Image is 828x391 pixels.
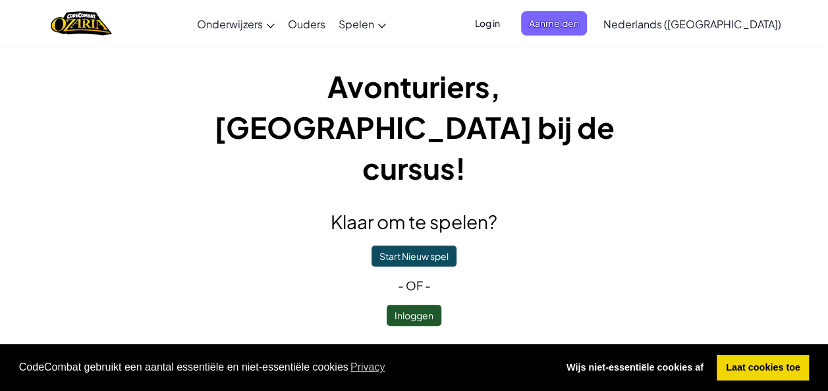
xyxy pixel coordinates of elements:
[398,278,406,293] span: -
[603,17,781,31] span: Nederlands ([GEOGRAPHIC_DATA])
[372,246,456,267] button: Start Nieuw spel
[717,355,809,381] a: allow cookies
[467,11,508,36] button: Log in
[423,278,431,293] span: -
[177,66,651,188] h1: Avonturiers, [GEOGRAPHIC_DATA] bij de cursus!
[597,6,787,41] a: Nederlands ([GEOGRAPHIC_DATA])
[51,10,112,37] img: Home
[387,305,441,326] button: Inloggen
[521,11,587,36] button: Aanmelden
[19,357,547,377] span: CodeCombat gebruikt een aantal essentiële en niet-essentiële cookies
[177,208,651,236] h2: Klaar om te spelen?
[197,17,263,31] span: Onderwijzers
[281,6,332,41] a: Ouders
[557,355,712,381] a: deny cookies
[332,6,393,41] a: Spelen
[406,278,423,293] span: of
[348,357,387,377] a: learn more about cookies
[339,17,374,31] span: Spelen
[51,10,112,37] a: Ozaria by CodeCombat logo
[190,6,281,41] a: Onderwijzers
